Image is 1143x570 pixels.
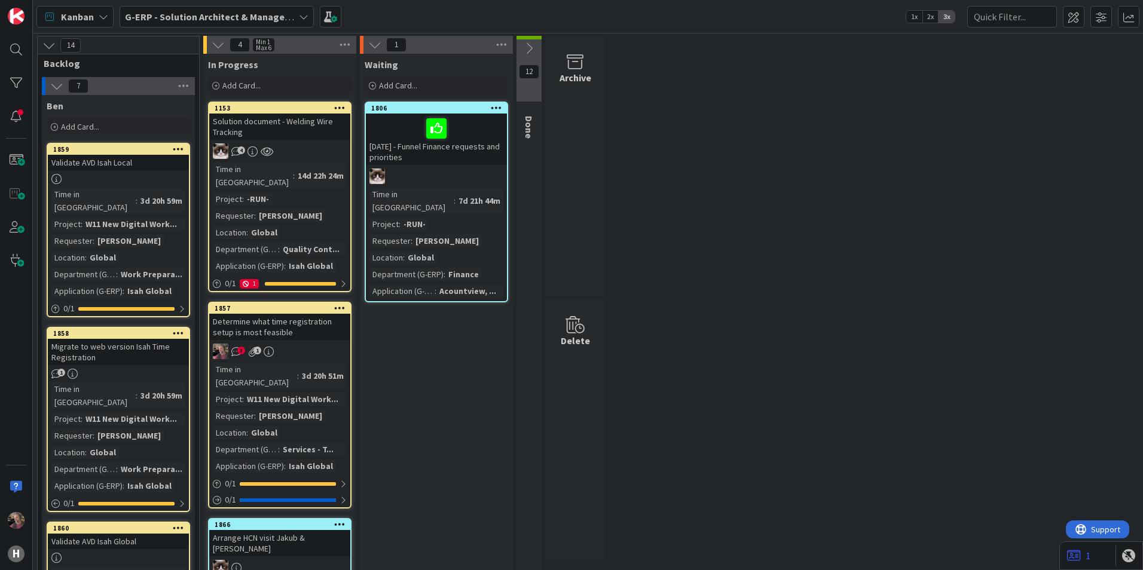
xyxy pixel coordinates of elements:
div: Time in [GEOGRAPHIC_DATA] [51,188,136,214]
div: Work Prepara... [118,462,185,476]
span: 0 / 1 [225,494,236,506]
span: : [454,194,456,207]
div: 1866Arrange HCN visit Jakub & [PERSON_NAME] [209,519,350,556]
div: Global [405,251,437,264]
span: : [403,251,405,264]
div: 1866 [209,519,350,530]
span: 3x [939,11,955,23]
img: Visit kanbanzone.com [8,8,25,24]
div: Department (G-ERP) [213,443,278,456]
span: Add Card... [222,80,261,91]
div: [PERSON_NAME] [94,234,164,247]
div: Isah Global [286,459,336,473]
span: 7 [68,79,88,93]
span: : [123,479,124,492]
div: 1857 [215,304,350,312]
span: In Progress [208,59,258,71]
div: Validate AVD Isah Local [48,155,189,170]
a: 1153Solution document - Welding Wire TrackingKvTime in [GEOGRAPHIC_DATA]:14d 22h 24mProject:-RUN-... [208,102,352,292]
div: 1860 [48,523,189,534]
span: : [246,226,248,239]
div: 3d 20h 59m [137,194,185,207]
span: : [297,369,299,382]
div: [PERSON_NAME] [256,409,325,422]
div: [DATE] - Funnel Finance requests and priorities [366,114,507,165]
span: 4 [230,38,250,52]
div: Location [213,426,246,439]
span: : [444,268,445,281]
div: Application (G-ERP) [51,479,123,492]
span: : [284,459,286,473]
div: Project [51,217,81,231]
div: Requester [51,429,93,442]
span: Support [25,2,54,16]
span: : [254,209,256,222]
span: : [116,462,118,476]
b: G-ERP - Solution Architect & Management [125,11,308,23]
div: -RUN- [401,217,429,231]
span: 0 / 1 [225,277,236,290]
div: Isah Global [286,259,336,272]
span: Add Card... [61,121,99,132]
div: Requester [213,409,254,422]
div: Global [248,226,280,239]
div: Min 1 [256,39,270,45]
span: : [399,217,401,231]
div: 1858Migrate to web version Isah Time Registration [48,328,189,365]
div: 0/1 [209,492,350,507]
span: : [93,234,94,247]
div: Application (G-ERP) [369,284,435,298]
div: Project [213,393,242,406]
span: 1 [253,347,261,354]
img: BF [213,344,228,359]
div: 1858 [53,329,189,338]
span: : [242,393,244,406]
div: Location [213,226,246,239]
span: : [136,194,137,207]
div: Requester [213,209,254,222]
div: 1 [240,279,259,289]
div: 1858 [48,328,189,339]
div: Archive [560,71,591,85]
div: BF [209,344,350,359]
div: Global [87,446,119,459]
span: : [81,412,82,425]
div: 0/1 [48,301,189,316]
div: 1806[DATE] - Funnel Finance requests and priorities [366,103,507,165]
span: : [293,169,295,182]
div: Application (G-ERP) [213,259,284,272]
div: 1153 [215,104,350,112]
div: Services - T... [280,443,337,456]
div: 1857 [209,303,350,314]
span: 12 [519,65,539,79]
div: Quality Cont... [280,243,343,256]
div: [PERSON_NAME] [412,234,482,247]
div: 0/1 [48,496,189,511]
div: Department (G-ERP) [369,268,444,281]
span: : [254,409,256,422]
div: Project [51,412,81,425]
div: 1806 [366,103,507,114]
div: Migrate to web version Isah Time Registration [48,339,189,365]
div: Kv [209,143,350,159]
span: Done [523,116,535,139]
span: : [435,284,436,298]
span: : [85,446,87,459]
div: Max 6 [256,45,271,51]
div: Determine what time registration setup is most feasible [209,314,350,340]
div: Time in [GEOGRAPHIC_DATA] [51,382,136,409]
span: 0 / 1 [225,477,236,490]
span: : [278,443,280,456]
span: : [81,217,82,231]
div: Requester [369,234,411,247]
img: BF [8,512,25,529]
div: Application (G-ERP) [213,459,284,473]
div: Global [87,251,119,264]
div: Solution document - Welding Wire Tracking [209,114,350,140]
a: 1857Determine what time registration setup is most feasibleBFTime in [GEOGRAPHIC_DATA]:3d 20h 51m... [208,302,352,508]
span: Waiting [365,59,398,71]
div: 1866 [215,520,350,529]
div: Arrange HCN visit Jakub & [PERSON_NAME] [209,530,350,556]
div: 1859 [48,144,189,155]
span: 1x [906,11,922,23]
